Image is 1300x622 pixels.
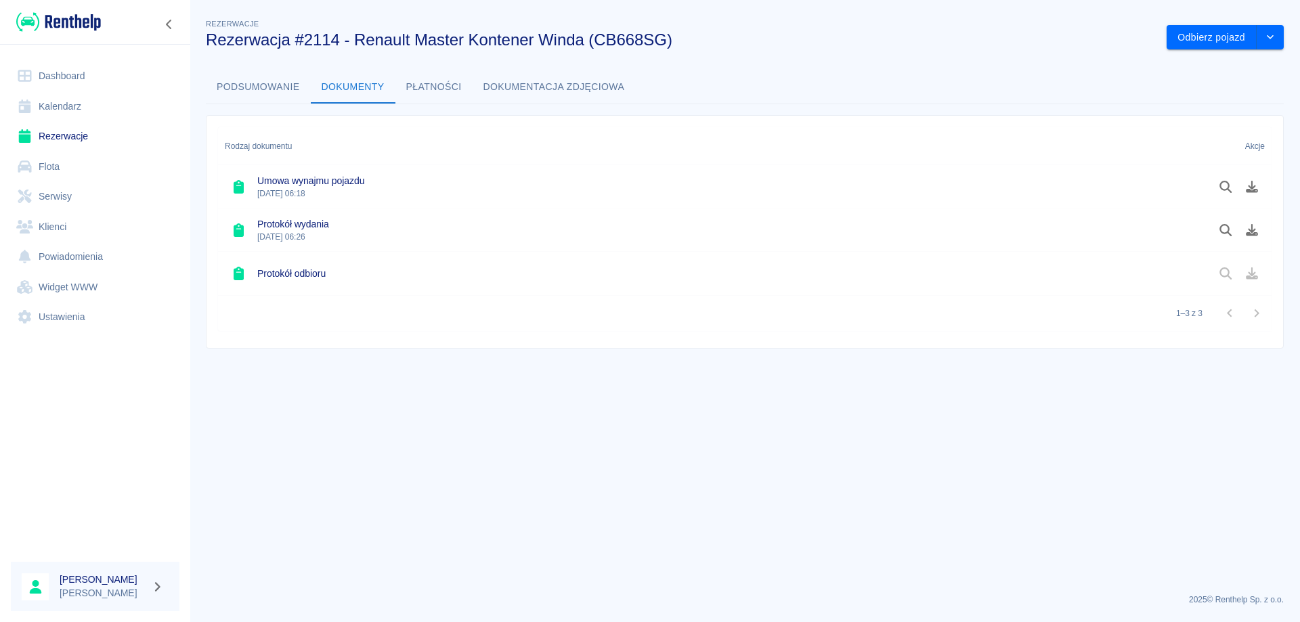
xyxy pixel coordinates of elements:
[311,71,395,104] button: Dokumenty
[1245,127,1265,165] div: Akcje
[60,573,146,586] h6: [PERSON_NAME]
[1257,25,1284,50] button: drop-down
[257,231,329,243] p: [DATE] 06:26
[257,217,329,231] h6: Protokół wydania
[11,121,179,152] a: Rezerwacje
[60,586,146,600] p: [PERSON_NAME]
[1167,25,1257,50] button: Odbierz pojazd
[11,91,179,122] a: Kalendarz
[1192,127,1272,165] div: Akcje
[11,212,179,242] a: Klienci
[257,187,364,200] p: [DATE] 06:18
[1239,175,1265,198] button: Pobierz dokument
[11,61,179,91] a: Dashboard
[257,267,326,280] h6: Protokół odbioru
[257,174,364,187] h6: Umowa wynajmu pojazdu
[206,71,311,104] button: Podsumowanie
[206,594,1284,606] p: 2025 © Renthelp Sp. z o.o.
[1239,219,1265,242] button: Pobierz dokument
[11,11,101,33] a: Renthelp logo
[225,127,292,165] div: Rodzaj dokumentu
[11,152,179,182] a: Flota
[1213,219,1239,242] button: Podgląd dokumentu
[16,11,101,33] img: Renthelp logo
[218,127,1192,165] div: Rodzaj dokumentu
[11,302,179,332] a: Ustawienia
[1213,175,1239,198] button: Podgląd dokumentu
[206,30,1156,49] h3: Rezerwacja #2114 - Renault Master Kontener Winda (CB668SG)
[473,71,636,104] button: Dokumentacja zdjęciowa
[11,242,179,272] a: Powiadomienia
[395,71,473,104] button: Płatności
[11,272,179,303] a: Widget WWW
[159,16,179,33] button: Zwiń nawigację
[1176,307,1202,319] p: 1–3 z 3
[206,20,259,28] span: Rezerwacje
[11,181,179,212] a: Serwisy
